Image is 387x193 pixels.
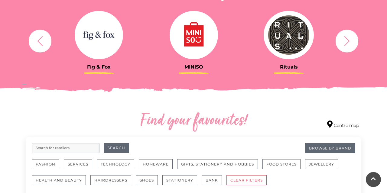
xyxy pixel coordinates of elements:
h3: Fig & Fox [56,64,142,70]
a: Food Stores [262,159,305,175]
button: Shoes [136,175,158,185]
a: Stationery [162,175,202,191]
a: Bank [202,175,226,191]
a: Browse By Brand [305,143,355,153]
button: Bank [202,175,222,185]
button: Health and Beauty [32,175,86,185]
input: Search for retailers [32,143,99,153]
button: Gifts, Stationery and Hobbies [177,159,258,169]
h2: Find your favourites! [83,111,304,131]
a: Jewellery [305,159,343,175]
a: Gifts, Stationery and Hobbies [177,159,262,175]
button: Services [64,159,92,169]
a: Shoes [136,175,162,191]
a: CLEAR FILTERS [226,175,271,191]
a: Health and Beauty [32,175,90,191]
button: Technology [97,159,134,169]
button: Food Stores [262,159,301,169]
a: Centre map [327,121,359,129]
a: Fashion [32,159,64,175]
button: Homeware [139,159,173,169]
button: Fashion [32,159,59,169]
a: MINISO [151,11,237,70]
a: Services [64,159,97,175]
button: Hairdressers [90,175,131,185]
a: Hairdressers [90,175,136,191]
button: Stationery [162,175,197,185]
a: Technology [97,159,139,175]
h3: MINISO [151,64,237,70]
a: Fig & Fox [56,11,142,70]
button: Search [104,143,129,153]
h3: Rituals [246,64,332,70]
a: Rituals [246,11,332,70]
a: Homeware [139,159,177,175]
button: Jewellery [305,159,338,169]
button: CLEAR FILTERS [226,175,267,185]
